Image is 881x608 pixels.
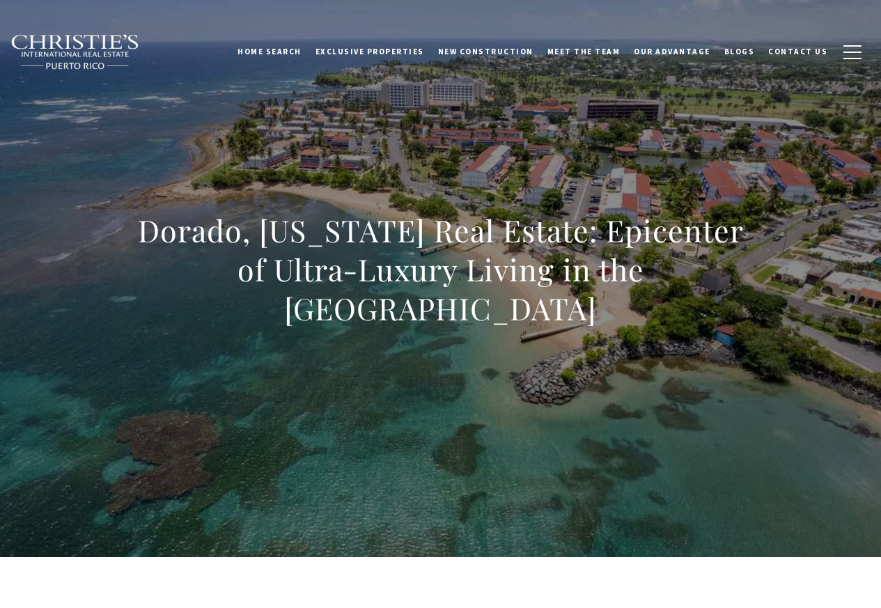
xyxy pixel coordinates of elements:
a: Meet the Team [540,34,627,69]
span: New Construction [438,47,533,56]
span: Our Advantage [634,47,710,56]
a: New Construction [431,34,540,69]
a: Our Advantage [627,34,717,69]
h1: Dorado, [US_STATE] Real Estate: Epicenter of Ultra-Luxury Living in the [GEOGRAPHIC_DATA] [134,211,748,328]
img: Christie's International Real Estate black text logo [10,34,140,70]
a: Exclusive Properties [309,34,431,69]
a: Home Search [231,34,309,69]
a: Blogs [717,34,762,69]
span: Blogs [724,47,755,56]
span: Exclusive Properties [315,47,424,56]
span: Contact Us [768,47,827,56]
